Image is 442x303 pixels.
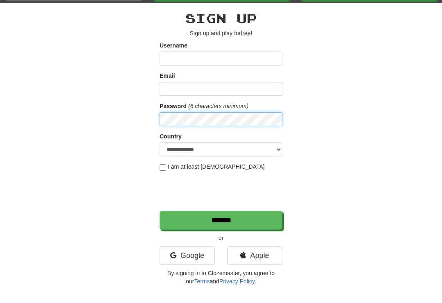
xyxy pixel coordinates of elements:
[241,30,250,36] u: free
[188,103,248,109] em: (6 characters minimum)
[160,246,215,265] a: Google
[160,11,282,25] h2: Sign up
[160,132,182,140] label: Country
[160,234,282,242] p: or
[160,72,175,80] label: Email
[160,102,187,110] label: Password
[160,164,166,171] input: I am at least [DEMOGRAPHIC_DATA]
[160,269,282,285] p: By signing in to Clozemaster, you agree to our and .
[219,278,255,285] a: Privacy Policy
[160,163,265,171] label: I am at least [DEMOGRAPHIC_DATA]
[160,41,187,50] label: Username
[227,246,282,265] a: Apple
[160,175,284,207] iframe: reCAPTCHA
[160,29,282,37] p: Sign up and play for !
[194,278,210,285] a: Terms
